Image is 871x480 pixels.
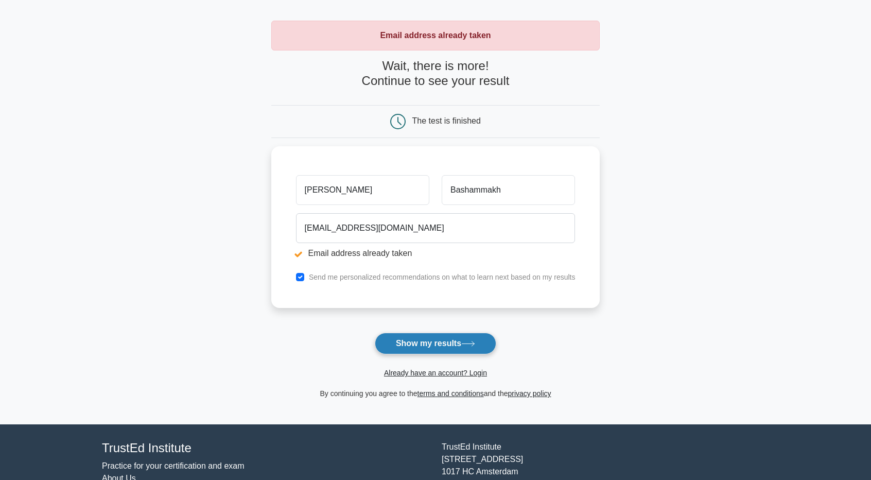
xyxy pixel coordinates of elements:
div: By continuing you agree to the and the [265,387,606,400]
div: The test is finished [412,116,481,125]
label: Send me personalized recommendations on what to learn next based on my results [309,273,576,281]
strong: Email address already taken [380,31,491,40]
a: terms and conditions [417,389,484,398]
li: Email address already taken [296,247,576,260]
a: privacy policy [508,389,551,398]
a: Practice for your certification and exam [102,461,245,470]
input: Email [296,213,576,243]
input: Last name [442,175,575,205]
a: Already have an account? Login [384,369,487,377]
h4: TrustEd Institute [102,441,429,456]
h4: Wait, there is more! Continue to see your result [271,59,600,89]
button: Show my results [375,333,496,354]
input: First name [296,175,429,205]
